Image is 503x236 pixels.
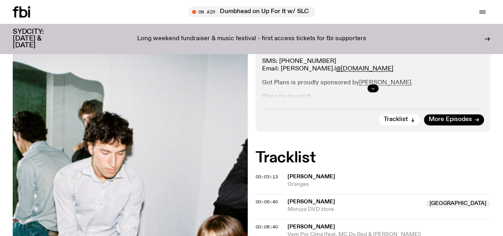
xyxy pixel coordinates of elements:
[256,174,278,180] span: 00:03:13
[384,117,408,123] span: Tracklist
[287,181,491,188] span: Oranges
[424,114,484,125] a: More Episodes
[13,29,64,49] h3: SYDCITY: [DATE] & [DATE]
[336,66,393,72] a: @[DOMAIN_NAME]
[379,114,420,125] button: Tracklist
[256,151,491,165] h2: Tracklist
[287,224,335,230] span: [PERSON_NAME]
[287,174,335,179] span: [PERSON_NAME]
[256,199,278,205] span: 00:06:40
[188,6,315,18] button: On AirDumbhead on Up For It w/ SLC
[429,117,472,123] span: More Episodes
[256,224,278,230] span: 00:08:40
[287,206,421,213] span: Moruya DVD store
[137,35,366,43] p: Long weekend fundraiser & music festival - first access tickets for fbi supporters
[287,199,335,205] span: [PERSON_NAME]
[425,200,490,208] span: [GEOGRAPHIC_DATA]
